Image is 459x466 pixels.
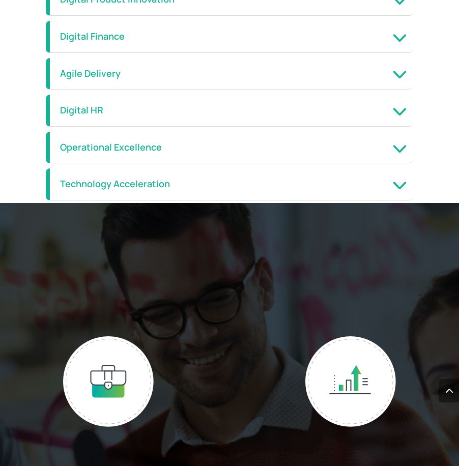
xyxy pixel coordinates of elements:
h3: Agile Delivery [60,68,403,79]
h3: Technology Acceleration [60,179,403,190]
h3: Operational Excellence [60,142,403,153]
iframe: Chat Widget [284,356,459,466]
img: trained professionals [305,336,396,427]
h3: Digital HR [60,105,403,116]
h3: Digital Finance [60,31,403,42]
img: certified trainers [63,336,154,427]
